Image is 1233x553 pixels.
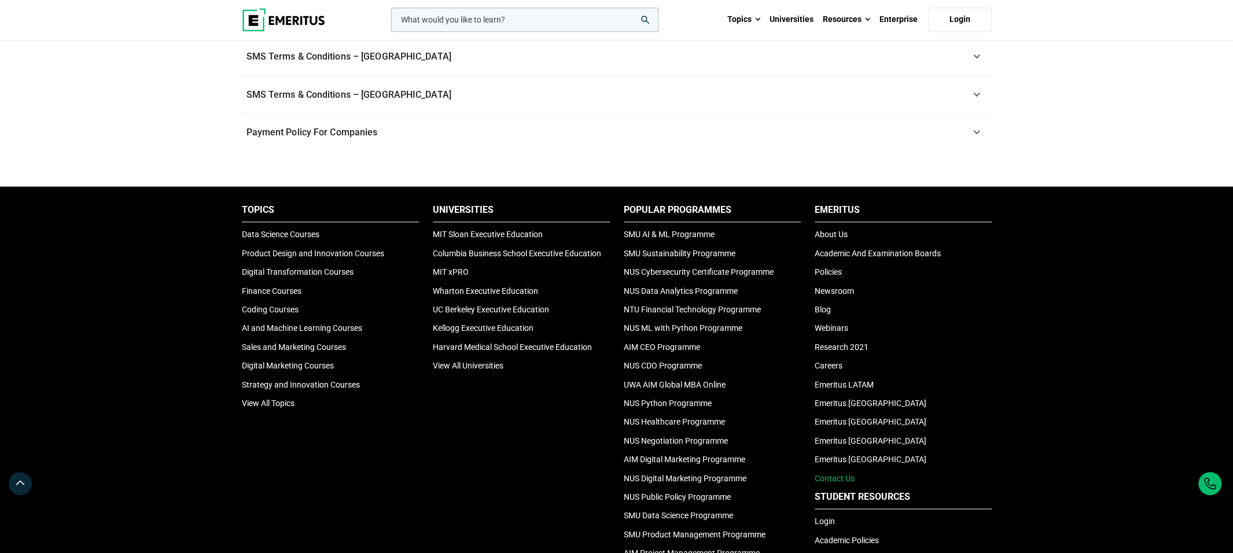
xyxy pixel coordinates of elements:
a: Emeritus [GEOGRAPHIC_DATA] [815,436,926,445]
a: AIM CEO Programme [624,342,700,352]
a: Emeritus [GEOGRAPHIC_DATA] [815,417,926,426]
a: MIT xPRO [433,267,469,276]
a: AIM Digital Marketing Programme [624,455,745,464]
a: Data Science Courses [242,230,319,239]
a: Newsroom [815,286,854,296]
a: Digital Marketing Courses [242,361,334,370]
a: Webinars [815,323,848,333]
a: Login [815,517,835,526]
a: Login [928,8,992,32]
a: Contact Us [815,474,855,483]
a: Research 2021 [815,342,868,352]
a: Emeritus [GEOGRAPHIC_DATA] [815,455,926,464]
a: Blog [815,305,831,314]
a: UWA AIM Global MBA Online [624,380,726,389]
a: Strategy and Innovation Courses [242,380,360,389]
a: Harvard Medical School Executive Education [433,342,592,352]
a: NUS Public Policy Programme [624,492,731,502]
a: Payment Policy For Companies [242,113,992,152]
span: Payment Policy For Companies [246,127,378,138]
input: woocommerce-product-search-field-0 [391,8,658,32]
a: UC Berkeley Executive Education [433,305,549,314]
a: NUS Digital Marketing Programme [624,474,746,483]
a: MIT Sloan Executive Education [433,230,543,239]
a: Wharton Executive Education [433,286,538,296]
a: Emeritus [GEOGRAPHIC_DATA] [815,399,926,408]
a: NUS ML with Python Programme [624,323,742,333]
a: SMU AI & ML Programme [624,230,715,239]
span: SMS Terms & Conditions – [GEOGRAPHIC_DATA] [246,51,451,62]
a: About Us [815,230,848,239]
a: Careers [815,361,842,370]
a: SMU Data Science Programme [624,511,733,520]
a: Policies [815,267,842,276]
a: SMU Product Management Programme [624,530,765,539]
a: SMS Terms & Conditions – [GEOGRAPHIC_DATA] [242,76,992,114]
a: Sales and Marketing Courses [242,342,346,352]
a: View All Universities [433,361,503,370]
a: NTU Financial Technology Programme [624,305,761,314]
a: NUS Negotiation Programme [624,436,728,445]
a: Columbia Business School Executive Education [433,249,601,258]
a: NUS Healthcare Programme [624,417,725,426]
a: SMS Terms & Conditions – [GEOGRAPHIC_DATA] [242,38,992,76]
a: Emeritus LATAM [815,380,874,389]
a: Finance Courses [242,286,301,296]
a: Coding Courses [242,305,299,314]
a: Kellogg Executive Education [433,323,533,333]
a: NUS CDO Programme [624,361,702,370]
a: Academic And Examination Boards [815,249,941,258]
a: NUS Python Programme [624,399,712,408]
a: AI and Machine Learning Courses [242,323,362,333]
a: Product Design and Innovation Courses [242,249,384,258]
a: Academic Policies [815,536,879,545]
a: View All Topics [242,399,295,408]
a: NUS Data Analytics Programme [624,286,738,296]
a: SMU Sustainability Programme [624,249,735,258]
span: SMS Terms & Conditions – [GEOGRAPHIC_DATA] [246,89,451,100]
a: NUS Cybersecurity Certificate Programme [624,267,774,276]
a: Digital Transformation Courses [242,267,354,276]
